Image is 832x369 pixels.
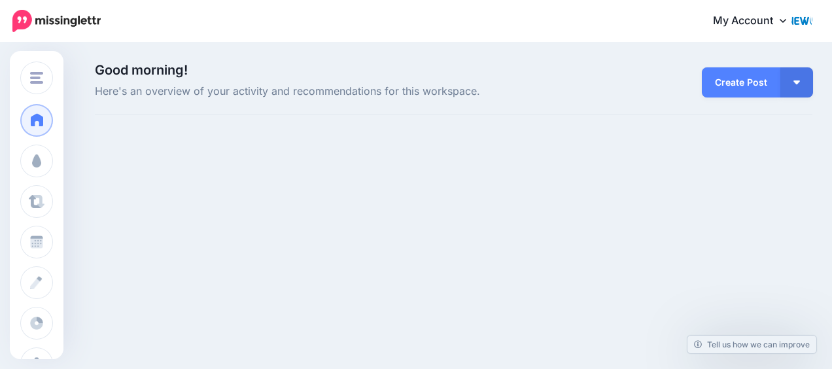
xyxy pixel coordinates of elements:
[30,72,43,84] img: menu.png
[95,83,566,100] span: Here's an overview of your activity and recommendations for this workspace.
[12,10,101,32] img: Missinglettr
[687,336,816,353] a: Tell us how we can improve
[702,67,780,97] a: Create Post
[700,5,812,37] a: My Account
[95,62,188,78] span: Good morning!
[793,80,800,84] img: arrow-down-white.png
